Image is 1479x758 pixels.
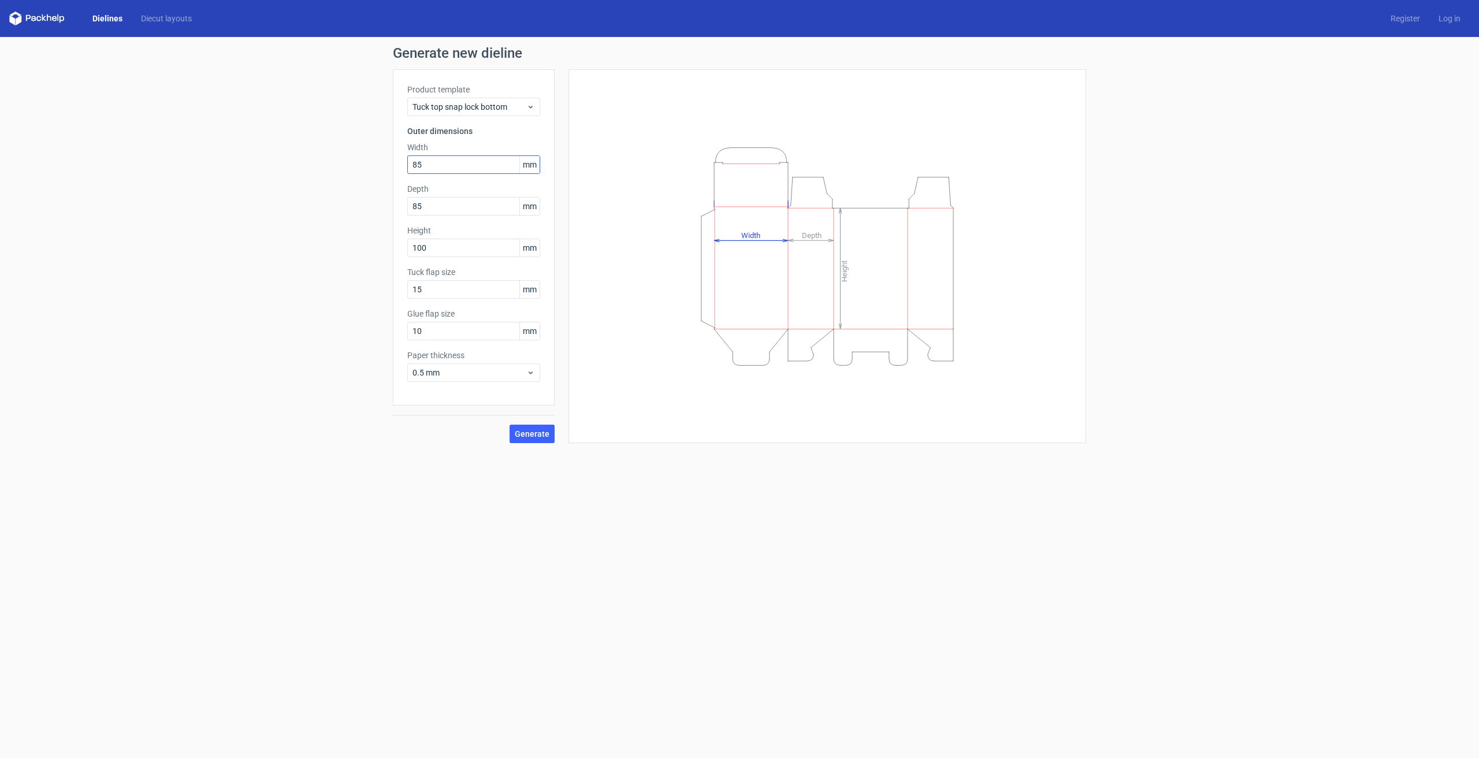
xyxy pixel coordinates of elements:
[407,142,540,153] label: Width
[407,225,540,236] label: Height
[413,367,526,378] span: 0.5 mm
[519,281,540,298] span: mm
[393,46,1086,60] h1: Generate new dieline
[840,260,849,281] tspan: Height
[132,13,201,24] a: Diecut layouts
[519,322,540,340] span: mm
[519,156,540,173] span: mm
[407,350,540,361] label: Paper thickness
[1381,13,1429,24] a: Register
[515,430,549,438] span: Generate
[407,84,540,95] label: Product template
[519,198,540,215] span: mm
[510,425,555,443] button: Generate
[1429,13,1470,24] a: Log in
[407,125,540,137] h3: Outer dimensions
[407,266,540,278] label: Tuck flap size
[519,239,540,257] span: mm
[413,101,526,113] span: Tuck top snap lock bottom
[741,231,760,239] tspan: Width
[407,308,540,319] label: Glue flap size
[83,13,132,24] a: Dielines
[802,231,822,239] tspan: Depth
[407,183,540,195] label: Depth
